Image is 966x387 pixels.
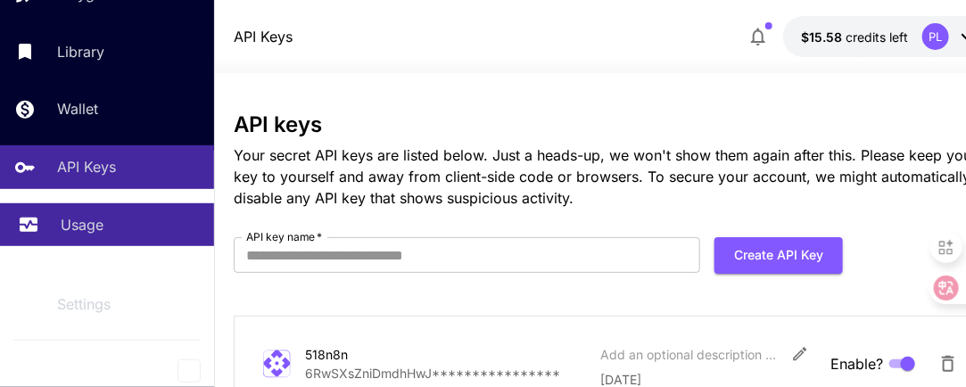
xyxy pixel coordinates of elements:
[57,41,104,62] p: Library
[57,156,116,177] p: API Keys
[600,345,779,364] div: Add an optional description or comment
[784,338,816,370] button: Edit
[57,293,111,315] p: Settings
[846,29,908,45] span: credits left
[714,237,843,274] button: Create API Key
[930,346,966,382] button: Delete API Key
[234,26,293,47] a: API Keys
[61,214,103,235] p: Usage
[922,23,949,50] div: PL
[178,359,201,383] button: Collapse sidebar
[246,229,323,244] label: API key name
[801,29,846,45] span: $15.58
[57,98,98,119] p: Wallet
[191,355,214,387] div: Collapse sidebar
[234,26,293,47] nav: breadcrumb
[305,345,483,364] div: 518n8n
[801,28,908,46] div: $15.5822
[830,353,883,375] span: Enable?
